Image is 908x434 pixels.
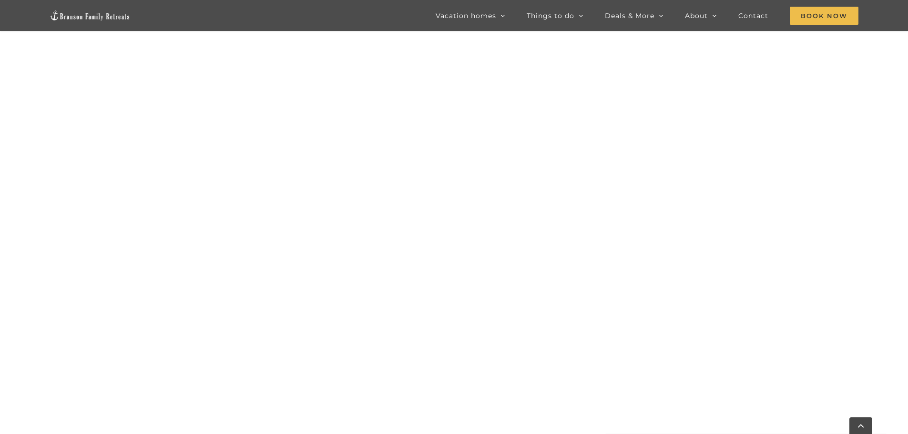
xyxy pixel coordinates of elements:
span: Vacation homes [436,12,496,19]
span: About [685,12,708,19]
span: Things to do [527,12,574,19]
img: Branson Family Retreats Logo [50,10,131,21]
span: Deals & More [605,12,654,19]
span: Contact [738,12,768,19]
span: Book Now [790,7,858,25]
